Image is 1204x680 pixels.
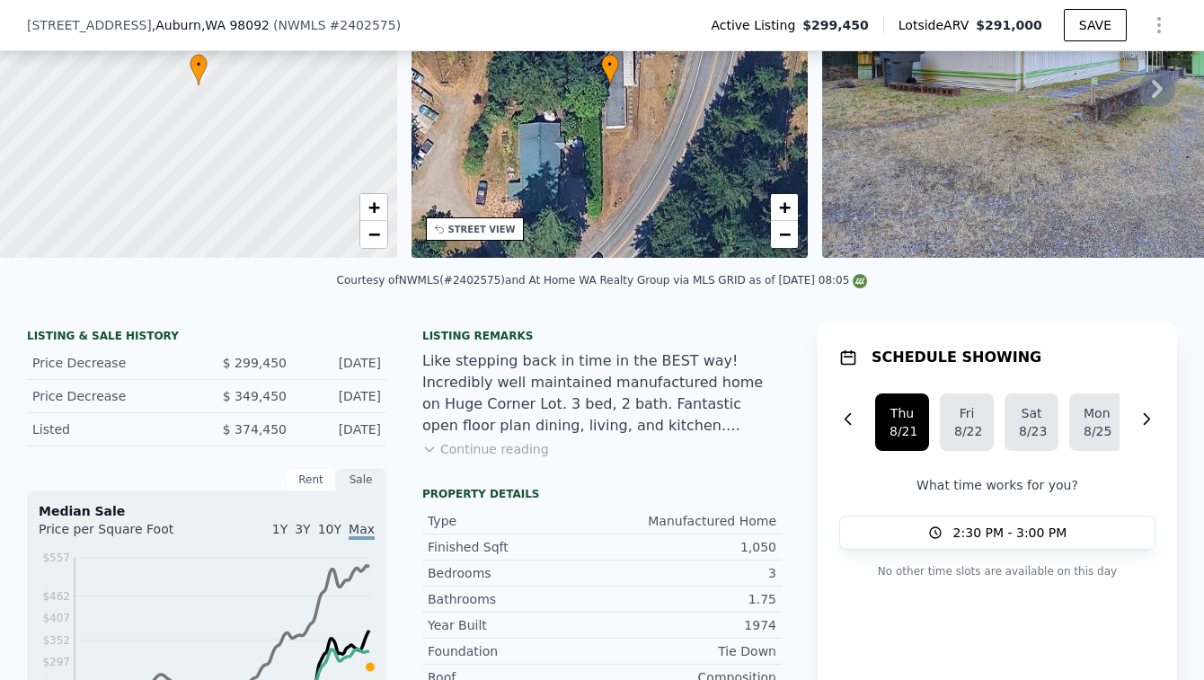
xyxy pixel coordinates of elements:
div: Listing remarks [422,329,782,343]
div: Thu [890,404,915,422]
div: Sat [1019,404,1044,422]
p: What time works for you? [839,476,1155,494]
span: NWMLS [278,18,325,32]
div: [DATE] [301,420,381,438]
span: • [190,57,208,73]
button: Mon8/25 [1069,393,1123,451]
div: Year Built [428,616,602,634]
div: Tie Down [602,642,776,660]
tspan: $407 [42,612,70,624]
span: $299,450 [802,16,869,34]
div: 3 [602,564,776,582]
div: Type [428,512,602,530]
div: Price Decrease [32,354,192,372]
button: Fri8/22 [940,393,994,451]
div: STREET VIEW [448,223,516,236]
a: Zoom out [771,221,798,248]
span: 10Y [318,522,341,536]
button: Sat8/23 [1005,393,1058,451]
span: Active Listing [711,16,802,34]
span: + [367,196,379,218]
button: Show Options [1141,7,1177,43]
tspan: $462 [42,590,70,603]
button: Continue reading [422,440,549,458]
tspan: $297 [42,656,70,668]
div: 1974 [602,616,776,634]
div: 1.75 [602,590,776,608]
div: Manufactured Home [602,512,776,530]
div: Bathrooms [428,590,602,608]
div: Foundation [428,642,602,660]
span: Max [349,522,375,540]
div: [DATE] [301,387,381,405]
span: $291,000 [976,18,1042,32]
span: − [779,223,791,245]
span: − [367,223,379,245]
span: 3Y [295,522,310,536]
span: [STREET_ADDRESS] [27,16,152,34]
div: • [190,54,208,85]
div: 1,050 [602,538,776,556]
div: Rent [286,468,336,491]
div: Finished Sqft [428,538,602,556]
span: $ 349,450 [223,389,287,403]
button: Thu8/21 [875,393,929,451]
div: • [601,54,619,85]
div: Price per Square Foot [39,520,207,549]
div: [DATE] [301,354,381,372]
span: $ 299,450 [223,356,287,370]
div: LISTING & SALE HISTORY [27,329,386,347]
span: # 2402575 [330,18,396,32]
span: , WA 98092 [201,18,270,32]
a: Zoom in [360,194,387,221]
span: + [779,196,791,218]
div: 8/23 [1019,422,1044,440]
a: Zoom out [360,221,387,248]
tspan: $352 [42,634,70,647]
div: 8/21 [890,422,915,440]
tspan: $557 [42,552,70,564]
div: Sale [336,468,386,491]
span: • [601,57,619,73]
h1: SCHEDULE SHOWING [872,347,1041,368]
div: 8/25 [1084,422,1109,440]
div: Fri [954,404,979,422]
span: $ 374,450 [223,422,287,437]
div: Mon [1084,404,1109,422]
span: 1Y [272,522,288,536]
div: 8/22 [954,422,979,440]
div: Median Sale [39,502,375,520]
button: SAVE [1064,9,1127,41]
a: Zoom in [771,194,798,221]
div: Property details [422,487,782,501]
div: Courtesy of NWMLS (#2402575) and At Home WA Realty Group via MLS GRID as of [DATE] 08:05 [337,274,868,287]
div: Bedrooms [428,564,602,582]
div: Price Decrease [32,387,192,405]
div: ( ) [273,16,401,34]
div: Listed [32,420,192,438]
p: No other time slots are available on this day [839,561,1155,582]
span: , Auburn [152,16,270,34]
span: 2:30 PM - 3:00 PM [953,524,1067,542]
span: Lotside ARV [899,16,976,34]
button: 2:30 PM - 3:00 PM [839,516,1155,550]
div: Like stepping back in time in the BEST way! Incredibly well maintained manufactured home on Huge ... [422,350,782,437]
img: NWMLS Logo [853,274,867,288]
